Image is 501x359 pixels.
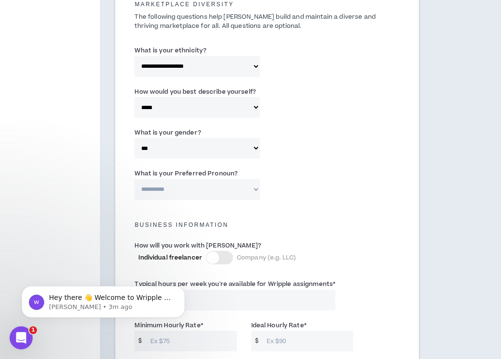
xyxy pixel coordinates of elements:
h5: Marketplace Diversity [127,1,406,8]
label: Minimum Hourly Rate [134,318,203,333]
label: Ideal Hourly Rate [251,318,306,333]
label: Typical hours per week you're available for Wripple assignments [134,276,335,292]
p: The following questions help [PERSON_NAME] build and maintain a diverse and thriving marketplace ... [127,12,406,31]
iframe: Intercom live chat [10,326,33,349]
span: Individual freelancer [138,253,202,262]
label: How will you work with [PERSON_NAME]? [134,238,261,253]
span: 1 [29,326,37,334]
span: $ [134,331,146,351]
label: What is your gender? [134,125,201,140]
iframe: Intercom notifications message [7,266,199,333]
label: How would you best describe yourself? [134,84,256,99]
span: Company (e.g. LLC) [237,253,296,262]
label: What is your Preferred Pronoun? [134,166,238,181]
label: What is your ethnicity? [134,43,207,58]
h5: Business Information [127,222,406,228]
input: Ex $75 [146,331,237,351]
span: $ [251,331,262,351]
input: Ex $90 [262,331,353,351]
